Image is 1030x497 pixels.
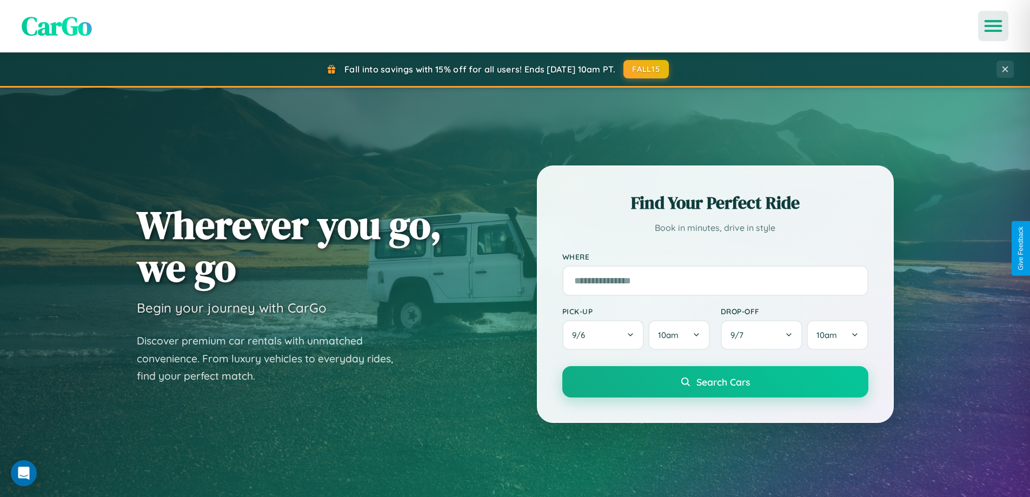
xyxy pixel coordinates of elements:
span: 10am [658,330,679,340]
span: 10am [816,330,837,340]
button: 9/6 [562,320,644,350]
button: 9/7 [721,320,803,350]
h3: Begin your journey with CarGo [137,300,327,316]
p: Discover premium car rentals with unmatched convenience. From luxury vehicles to everyday rides, ... [137,332,407,385]
span: Fall into savings with 15% off for all users! Ends [DATE] 10am PT. [344,64,615,75]
span: 9 / 6 [572,330,590,340]
button: 10am [648,320,709,350]
span: 9 / 7 [730,330,749,340]
label: Drop-off [721,307,868,316]
button: 10am [807,320,868,350]
span: CarGo [22,8,92,44]
p: Book in minutes, drive in style [562,220,868,236]
button: Open menu [978,11,1008,41]
button: FALL15 [623,60,669,78]
h1: Wherever you go, we go [137,203,442,289]
button: Search Cars [562,366,868,397]
label: Pick-up [562,307,710,316]
h2: Find Your Perfect Ride [562,191,868,215]
div: Open Intercom Messenger [11,460,37,486]
label: Where [562,252,868,261]
div: Give Feedback [1017,227,1025,270]
span: Search Cars [696,376,750,388]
